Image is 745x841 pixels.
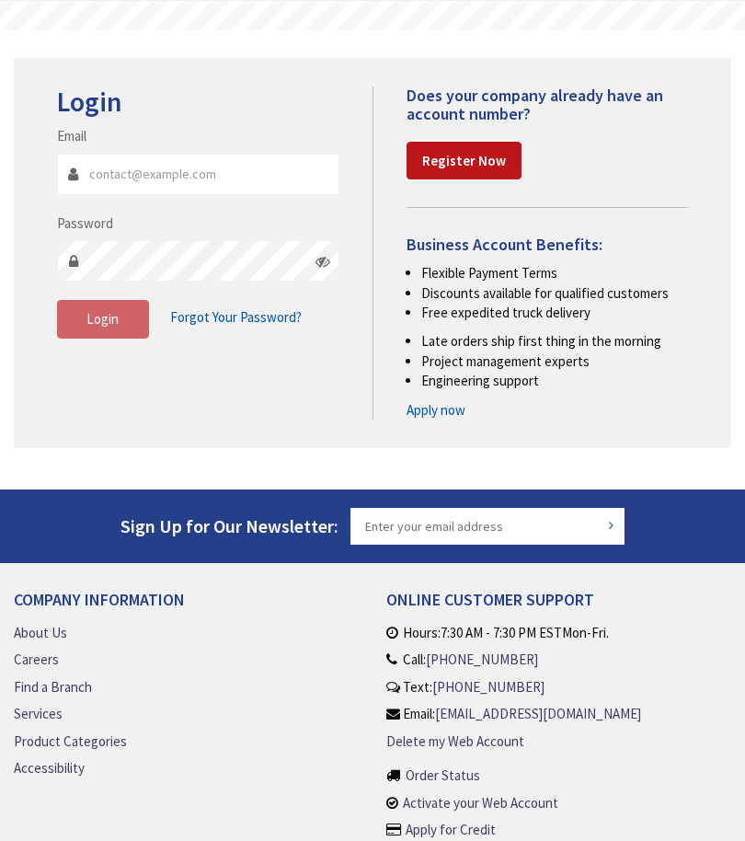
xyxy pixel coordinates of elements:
[386,732,524,751] a: Delete my Web Account
[14,591,359,623] h4: Company Information
[14,623,67,642] a: About Us
[57,86,339,117] h2: Login
[170,300,302,335] a: Forgot Your Password?
[315,254,330,269] i: Click here to show/hide password
[407,86,688,123] h4: Does your company already have an account number?
[421,303,688,322] li: Free expedited truck delivery
[14,732,127,751] a: Product Categories
[350,508,625,545] input: Enter your email address
[422,152,506,169] strong: Register Now
[14,650,59,669] a: Careers
[386,704,722,723] li: Email:
[14,677,92,697] a: Find a Branch
[432,677,544,697] a: [PHONE_NUMBER]
[57,213,113,233] label: Password
[170,308,302,326] span: Forgot Your Password?
[407,400,465,420] a: Apply now
[421,331,688,351] li: Late orders ship first thing in the morning
[426,650,538,669] a: [PHONE_NUMBER]
[421,283,688,303] li: Discounts available for qualified customers
[386,650,722,669] li: Call:
[421,263,688,282] li: Flexible Payment Terms
[14,758,85,778] a: Accessibility
[120,514,338,537] span: Sign Up for Our Newsletter:
[406,820,496,839] a: Apply for Credit
[57,154,339,195] input: Email
[403,793,558,812] a: Activate your Web Account
[407,142,521,180] a: Register Now
[435,704,641,723] a: [EMAIL_ADDRESS][DOMAIN_NAME]
[14,704,63,723] a: Services
[406,766,480,785] a: Order Status
[421,351,688,371] li: Project management experts
[386,677,722,697] li: Text:
[57,300,149,339] button: Login
[386,623,722,642] li: Hours: Mon-Fri.
[57,126,86,145] label: Email
[441,623,562,642] a: 7:30 AM - 7:30 PM EST
[421,371,688,390] li: Engineering support
[386,591,731,623] h4: Online Customer Support
[407,236,688,254] h4: Business Account Benefits:
[86,310,119,328] span: Login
